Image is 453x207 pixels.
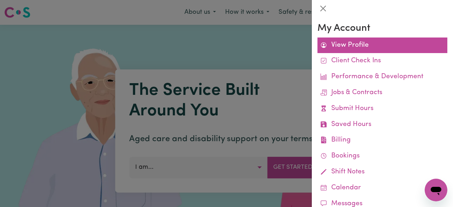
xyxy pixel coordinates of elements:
[317,53,447,69] a: Client Check Ins
[317,101,447,117] a: Submit Hours
[317,148,447,164] a: Bookings
[317,23,447,35] h3: My Account
[317,3,329,14] button: Close
[317,164,447,180] a: Shift Notes
[317,38,447,53] a: View Profile
[317,69,447,85] a: Performance & Development
[317,117,447,133] a: Saved Hours
[317,180,447,196] a: Calendar
[425,179,447,201] iframe: Button to launch messaging window
[317,132,447,148] a: Billing
[317,85,447,101] a: Jobs & Contracts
